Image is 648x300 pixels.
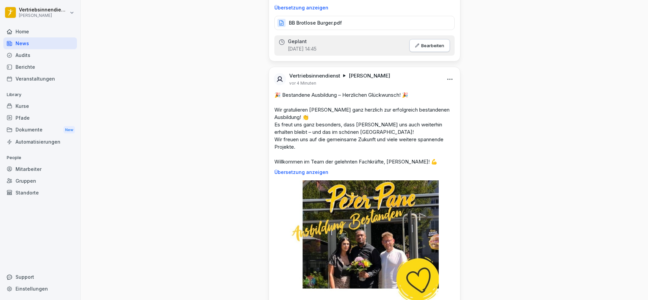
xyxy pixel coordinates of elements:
button: Bearbeiten [409,39,450,52]
a: Standorte [3,187,77,199]
p: [DATE] 14:45 [288,46,317,52]
a: Kurse [3,100,77,112]
div: Support [3,271,77,283]
p: [PERSON_NAME] [349,72,390,79]
p: Vertriebsinnendienst [289,72,340,79]
a: DokumenteNew [3,124,77,136]
p: Übersetzung anzeigen [274,5,455,10]
p: Library [3,89,77,100]
a: Mitarbeiter [3,163,77,175]
p: [PERSON_NAME] [19,13,68,18]
img: b762rn3gohaw3q76f7b9g5sy.png [290,180,439,300]
a: Einstellungen [3,283,77,295]
p: Übersetzung anzeigen [274,170,455,175]
p: Bearbeiten [421,43,444,48]
p: BB Brotlose Burger.pdf [289,20,342,26]
a: Home [3,26,77,37]
a: Pfade [3,112,77,124]
a: Berichte [3,61,77,73]
p: Geplant [288,39,307,44]
div: New [63,126,75,134]
p: vor 4 Minuten [289,81,316,86]
a: News [3,37,77,49]
p: People [3,152,77,163]
a: Gruppen [3,175,77,187]
a: Automatisierungen [3,136,77,148]
a: Audits [3,49,77,61]
a: Veranstaltungen [3,73,77,85]
p: Vertriebsinnendienst [19,7,68,13]
div: Dokumente [3,124,77,136]
p: 🎉 Bestandene Ausbildung – Herzlichen Glückwunsch! 🎉 Wir gratulieren [PERSON_NAME] ganz herzlich z... [274,91,455,166]
a: BB Brotlose Burger.pdf [274,22,455,28]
